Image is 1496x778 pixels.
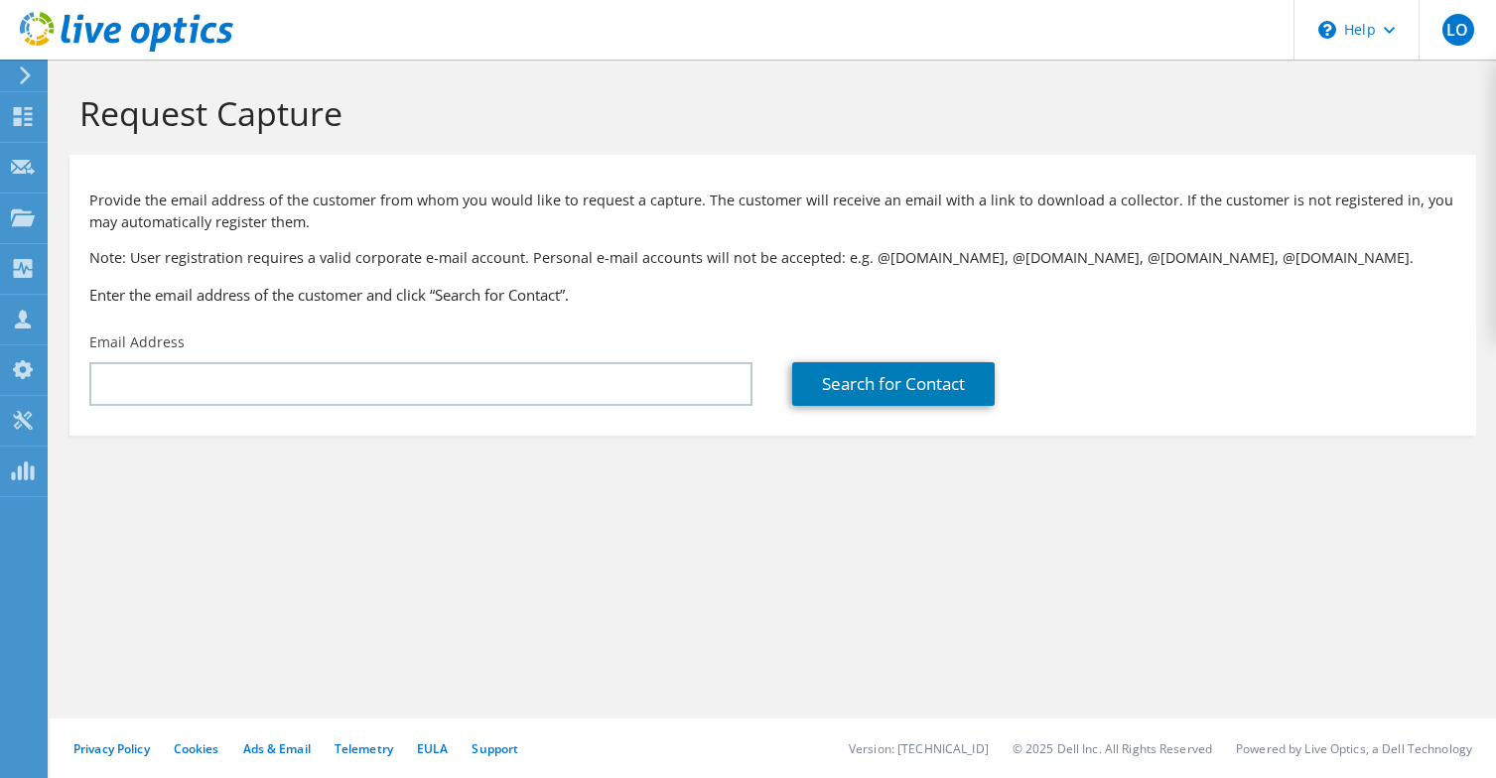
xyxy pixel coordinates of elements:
a: Privacy Policy [73,740,150,757]
a: EULA [417,740,448,757]
svg: \n [1318,21,1336,39]
h1: Request Capture [79,92,1456,134]
a: Support [472,740,518,757]
label: Email Address [89,332,185,352]
a: Search for Contact [792,362,995,406]
p: Note: User registration requires a valid corporate e-mail account. Personal e-mail accounts will ... [89,247,1456,269]
li: © 2025 Dell Inc. All Rights Reserved [1013,740,1212,757]
a: Telemetry [335,740,393,757]
a: Cookies [174,740,219,757]
span: LO [1442,14,1474,46]
li: Powered by Live Optics, a Dell Technology [1236,740,1472,757]
a: Ads & Email [243,740,311,757]
h3: Enter the email address of the customer and click “Search for Contact”. [89,284,1456,306]
p: Provide the email address of the customer from whom you would like to request a capture. The cust... [89,190,1456,233]
li: Version: [TECHNICAL_ID] [849,740,989,757]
